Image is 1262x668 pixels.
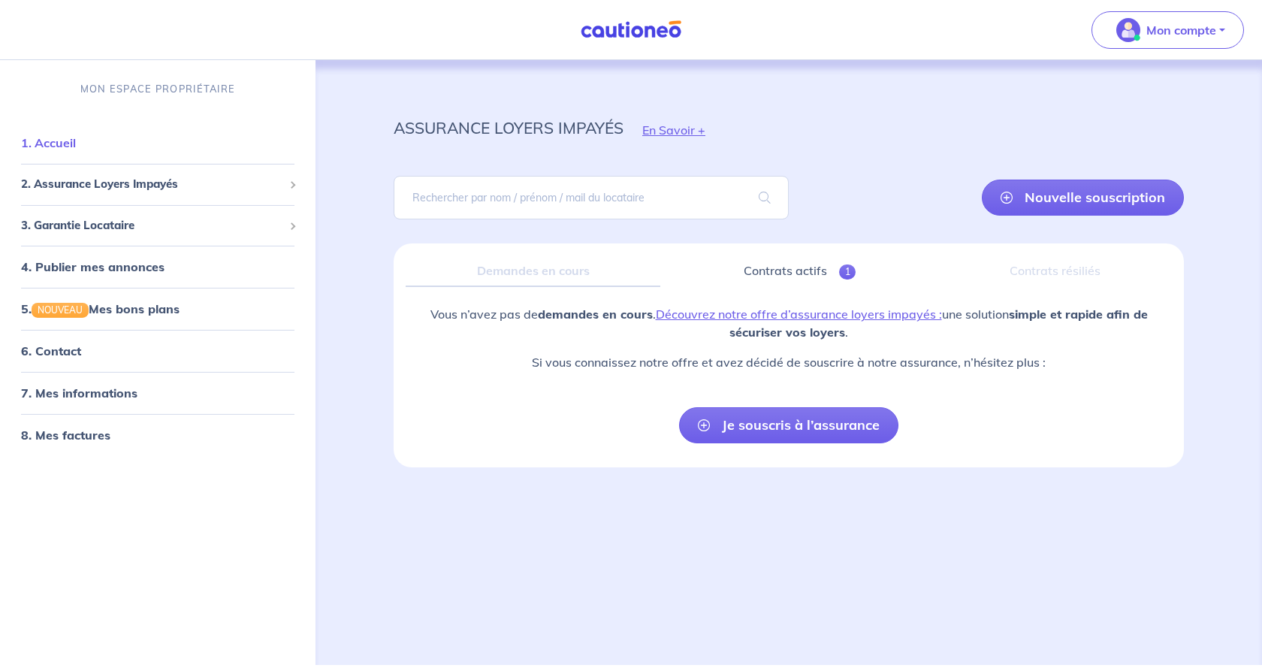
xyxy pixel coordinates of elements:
div: 2. Assurance Loyers Impayés [6,170,309,199]
a: 7. Mes informations [21,385,137,400]
a: 6. Contact [21,343,81,358]
p: assurance loyers impayés [394,114,623,141]
p: Vous n’avez pas de . une solution . [406,305,1172,341]
a: Je souscris à l’assurance [679,407,898,443]
div: 5.NOUVEAUMes bons plans [6,294,309,324]
div: 6. Contact [6,336,309,366]
div: 7. Mes informations [6,378,309,408]
span: 3. Garantie Locataire [21,217,283,234]
a: 5.NOUVEAUMes bons plans [21,301,180,316]
a: 4. Publier mes annonces [21,259,165,274]
p: MON ESPACE PROPRIÉTAIRE [80,82,235,96]
img: illu_account_valid_menu.svg [1116,18,1140,42]
span: search [741,177,789,219]
img: Cautioneo [575,20,687,39]
span: 1 [839,264,856,280]
button: illu_account_valid_menu.svgMon compte [1091,11,1244,49]
div: 8. Mes factures [6,420,309,450]
button: En Savoir + [623,108,724,152]
p: Si vous connaissez notre offre et avez décidé de souscrire à notre assurance, n’hésitez plus : [406,353,1172,371]
div: 4. Publier mes annonces [6,252,309,282]
a: Découvrez notre offre d’assurance loyers impayés : [656,307,942,322]
a: 1. Accueil [21,135,76,150]
a: Contrats actifs1 [672,255,927,287]
div: 1. Accueil [6,128,309,158]
span: 2. Assurance Loyers Impayés [21,176,283,193]
a: 8. Mes factures [21,428,110,443]
a: Nouvelle souscription [982,180,1184,216]
div: 3. Garantie Locataire [6,211,309,240]
strong: demandes en cours [538,307,653,322]
p: Mon compte [1146,21,1216,39]
input: Rechercher par nom / prénom / mail du locataire [394,176,789,219]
